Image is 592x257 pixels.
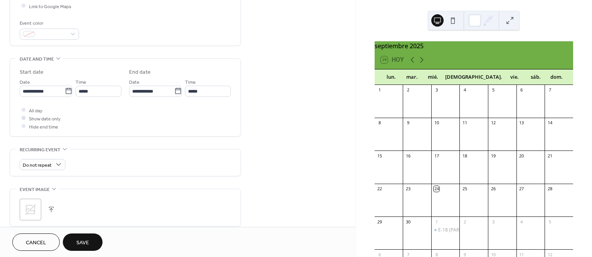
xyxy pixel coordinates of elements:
div: 22 [377,186,383,192]
span: Link to Google Maps [29,2,71,10]
span: Save [76,239,89,247]
div: 15 [377,153,383,159]
div: 5 [490,87,496,93]
div: 9 [405,120,411,126]
div: 29 [377,219,383,225]
span: Cancel [26,239,46,247]
div: 4 [519,219,525,225]
div: 23 [405,186,411,192]
div: E-18 (PARQUE INFANTIL)15H30-18H00 [438,227,521,233]
button: Cancel [12,233,60,251]
div: End date [129,68,151,76]
div: 2 [462,219,468,225]
div: 14 [547,120,553,126]
div: 21 [547,153,553,159]
div: mar. [402,69,422,85]
div: 3 [434,87,439,93]
div: vie. [504,69,525,85]
div: [DEMOGRAPHIC_DATA]. [443,69,504,85]
div: Start date [20,68,44,76]
div: 20 [519,153,525,159]
span: Recurring event [20,146,61,154]
div: 12 [490,120,496,126]
div: mié. [422,69,443,85]
div: 7 [547,87,553,93]
div: 1 [434,219,439,225]
span: Time [76,78,86,86]
span: Hide end time [29,123,58,131]
div: 5 [547,219,553,225]
div: 3 [490,219,496,225]
span: Date [129,78,140,86]
div: 4 [462,87,468,93]
div: septiembre 2025 [375,41,573,51]
div: 8 [377,120,383,126]
div: 18 [462,153,468,159]
div: 30 [405,219,411,225]
div: E-18 (PARQUE INFANTIL)15H30-18H00 [431,227,460,233]
div: 2 [405,87,411,93]
span: Do not repeat [23,161,52,169]
div: 11 [462,120,468,126]
span: Show date only [29,115,61,123]
div: 6 [519,87,525,93]
div: 27 [519,186,525,192]
span: Date [20,78,30,86]
div: 10 [434,120,439,126]
div: 16 [405,153,411,159]
div: Event color [20,19,77,27]
div: 1 [377,87,383,93]
button: Save [63,233,103,251]
span: Time [185,78,196,86]
div: sáb. [525,69,546,85]
div: 26 [490,186,496,192]
div: ; [20,199,41,220]
div: lun. [381,69,402,85]
div: 13 [519,120,525,126]
div: 19 [490,153,496,159]
div: 25 [462,186,468,192]
div: dom. [546,69,567,85]
div: 24 [434,186,439,192]
span: Date and time [20,55,54,63]
span: Event image [20,186,50,194]
div: 17 [434,153,439,159]
span: All day [29,107,42,115]
div: 28 [547,186,553,192]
